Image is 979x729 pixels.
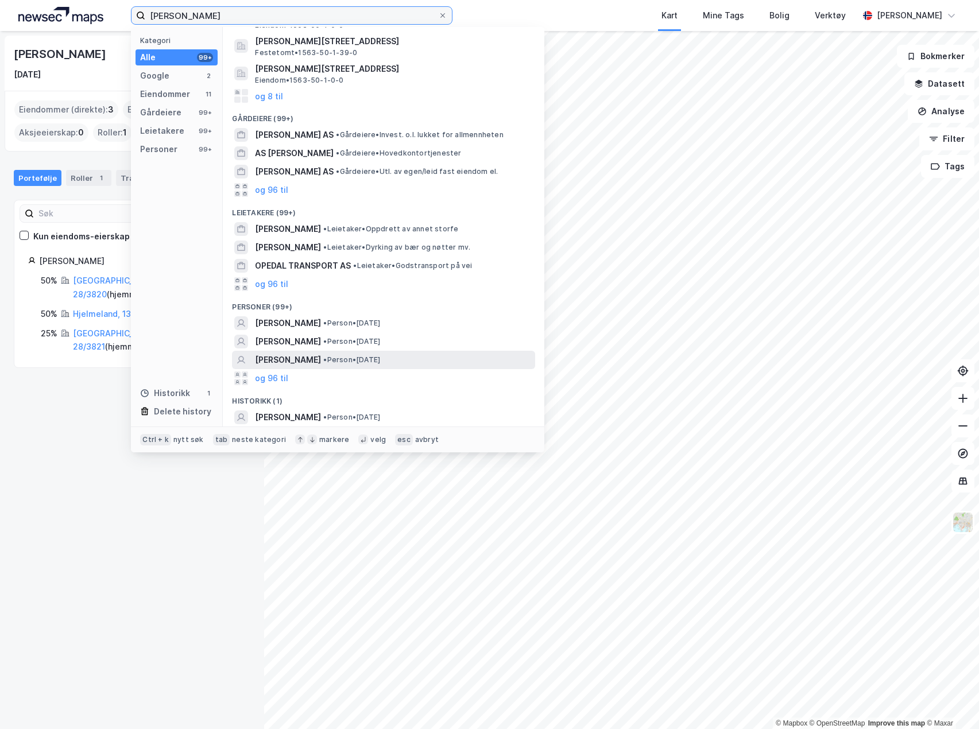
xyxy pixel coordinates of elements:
[145,7,438,24] input: Søk på adresse, matrikkel, gårdeiere, leietakere eller personer
[73,307,212,321] div: ( hjemmelshaver )
[336,167,339,176] span: •
[204,389,213,398] div: 1
[14,100,118,119] div: Eiendommer (direkte) :
[323,413,327,421] span: •
[14,170,61,186] div: Portefølje
[323,319,327,327] span: •
[255,353,321,367] span: [PERSON_NAME]
[255,335,321,348] span: [PERSON_NAME]
[919,127,974,150] button: Filter
[73,327,236,354] div: ( hjemmelshaver )
[14,123,88,142] div: Aksjeeierskap :
[33,230,130,243] div: Kun eiendoms-eierskap
[815,9,846,22] div: Verktøy
[897,45,974,68] button: Bokmerker
[255,241,321,254] span: [PERSON_NAME]
[255,62,531,76] span: [PERSON_NAME][STREET_ADDRESS]
[661,9,678,22] div: Kart
[904,72,974,95] button: Datasett
[255,371,288,385] button: og 96 til
[41,327,57,340] div: 25%
[223,199,544,220] div: Leietakere (99+)
[140,51,156,64] div: Alle
[336,130,339,139] span: •
[323,319,380,328] span: Person • [DATE]
[255,48,357,57] span: Festetomt • 1563-50-1-39-0
[108,103,114,117] span: 3
[73,309,145,319] a: Hjelmeland, 13/44
[93,123,131,142] div: Roller :
[877,9,942,22] div: [PERSON_NAME]
[921,155,974,178] button: Tags
[73,274,236,301] div: ( hjemmelshaver )
[41,307,57,321] div: 50%
[18,7,103,24] img: logo.a4113a55bc3d86da70a041830d287a7e.svg
[395,434,413,445] div: esc
[255,277,288,291] button: og 96 til
[323,337,380,346] span: Person • [DATE]
[140,87,190,101] div: Eiendommer
[78,126,84,139] span: 0
[255,316,321,330] span: [PERSON_NAME]
[204,90,213,99] div: 11
[810,719,865,727] a: OpenStreetMap
[154,405,211,418] div: Delete history
[776,719,807,727] a: Mapbox
[255,410,321,424] span: [PERSON_NAME]
[868,719,925,727] a: Improve this map
[323,243,470,252] span: Leietaker • Dyrking av bær og nøtter mv.
[140,106,181,119] div: Gårdeiere
[255,146,334,160] span: AS [PERSON_NAME]
[140,434,171,445] div: Ctrl + k
[323,243,327,251] span: •
[223,387,544,408] div: Historikk (1)
[116,170,195,186] div: Transaksjoner
[197,53,213,62] div: 99+
[95,172,107,184] div: 1
[323,413,380,422] span: Person • [DATE]
[922,674,979,729] iframe: Chat Widget
[223,105,544,126] div: Gårdeiere (99+)
[255,259,351,273] span: OPEDAL TRANSPORT AS
[255,128,334,142] span: [PERSON_NAME] AS
[14,68,41,82] div: [DATE]
[232,435,286,444] div: neste kategori
[14,45,108,63] div: [PERSON_NAME]
[353,261,472,270] span: Leietaker • Godstransport på vei
[223,293,544,314] div: Personer (99+)
[255,183,288,197] button: og 96 til
[336,130,503,139] span: Gårdeiere • Invest. o.l. lukket for allmennheten
[213,434,230,445] div: tab
[323,355,327,364] span: •
[415,435,439,444] div: avbryt
[34,205,160,222] input: Søk
[908,100,974,123] button: Analyse
[66,170,111,186] div: Roller
[323,337,327,346] span: •
[703,9,744,22] div: Mine Tags
[140,386,190,400] div: Historikk
[323,224,327,233] span: •
[255,165,334,179] span: [PERSON_NAME] AS
[123,100,234,119] div: Eiendommer (Indirekte) :
[140,69,169,83] div: Google
[319,435,349,444] div: markere
[197,145,213,154] div: 99+
[173,435,204,444] div: nytt søk
[123,126,127,139] span: 1
[922,674,979,729] div: Kontrollprogram for chat
[255,76,343,85] span: Eiendom • 1563-50-1-0-0
[323,355,380,364] span: Person • [DATE]
[323,224,458,234] span: Leietaker • Oppdrett av annet storfe
[370,435,386,444] div: velg
[41,274,57,288] div: 50%
[769,9,790,22] div: Bolig
[255,34,531,48] span: [PERSON_NAME][STREET_ADDRESS]
[255,89,283,103] button: og 8 til
[353,261,357,270] span: •
[73,328,159,352] a: [GEOGRAPHIC_DATA], 28/3821
[197,108,213,117] div: 99+
[336,167,498,176] span: Gårdeiere • Utl. av egen/leid fast eiendom el.
[140,142,177,156] div: Personer
[255,222,321,236] span: [PERSON_NAME]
